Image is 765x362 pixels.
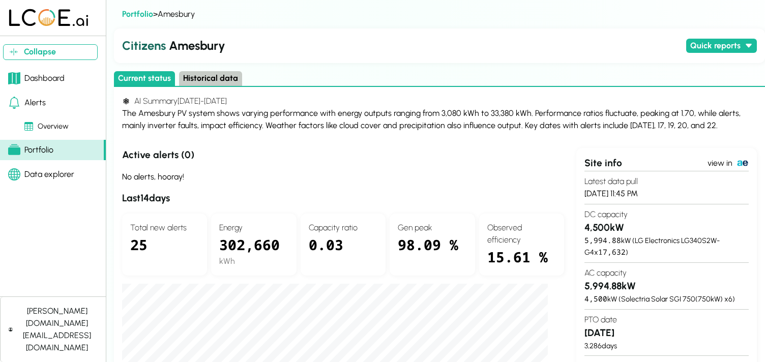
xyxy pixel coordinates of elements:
[122,38,166,53] span: Citizens
[219,222,288,234] h4: Energy
[584,171,749,204] section: [DATE] 11:45 PM
[114,71,175,86] button: Current status
[584,294,607,304] span: 4,500
[584,221,749,235] h3: 4,500 kW
[398,222,466,234] h4: Gen peak
[122,148,564,163] h3: Active alerts ( 0 )
[598,247,626,257] span: 17,632
[584,235,621,245] span: 5,994.88
[122,107,757,132] div: The Amesbury PV system shows varying performance with energy outputs ranging from 3,080 kWh to 33...
[686,39,757,53] button: Quick reports
[309,222,377,234] h4: Capacity ratio
[8,144,53,156] div: Portfolio
[130,234,199,267] div: 25
[584,175,749,188] h4: Latest data pull
[122,95,757,107] h4: AI Summary [DATE] - [DATE]
[122,8,757,20] div: > Amesbury
[122,191,564,206] h3: Last 14 days
[3,44,98,60] button: Collapse
[8,72,65,84] div: Dashboard
[487,246,556,267] div: 15.61 %
[17,305,98,354] div: [PERSON_NAME][DOMAIN_NAME][EMAIL_ADDRESS][DOMAIN_NAME]
[219,234,288,255] div: 302,660
[24,121,69,132] div: Overview
[708,156,749,171] a: view in
[728,294,732,304] span: 6
[584,267,749,279] h4: AC capacity
[114,71,765,87] div: Select page state
[398,234,466,267] div: 98.09 %
[122,9,153,19] a: Portfolio
[584,293,749,305] div: kW ( Solectria Solar SGI 750 ( 750 kW) x )
[737,157,749,169] img: PowerTrack
[584,341,749,352] div: 3,286 days
[130,222,199,234] h4: Total new alerts
[584,156,708,171] div: Site info
[122,37,682,55] h2: Amesbury
[122,171,564,183] div: No alerts, hooray!
[584,326,749,341] h3: [DATE]
[179,71,242,86] button: Historical data
[584,279,749,294] h3: 5,994.88 kW
[8,168,74,180] div: Data explorer
[487,222,556,246] h4: Observed efficiency
[584,208,749,221] h4: DC capacity
[219,255,288,267] div: kWh
[584,235,749,258] div: kW ( LG Electronics LG340S2W-G4 x )
[8,97,46,109] div: Alerts
[309,234,377,267] div: 0.03
[584,314,749,326] h4: PTO date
